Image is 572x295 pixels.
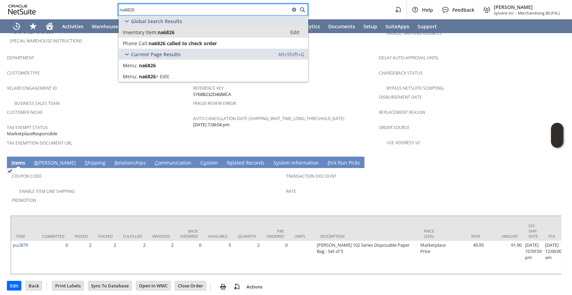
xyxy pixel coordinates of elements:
span: Oracle Guided Learning Widget. To move around, please hold and drag [551,136,563,148]
a: Activities [58,19,88,33]
div: Units [294,234,310,239]
span: Help [422,7,433,13]
td: Marketplace Price [419,241,448,274]
a: Actions [244,284,265,290]
input: Back [26,281,42,290]
a: Unrolled view on [553,158,561,166]
svg: Recent Records [12,22,21,30]
span: Alt+Shift+G [278,51,304,58]
a: Documents [324,19,359,33]
div: Amount [491,234,518,239]
td: [DATE] 10:59:59 pm [523,241,543,274]
span: SuiteApps [385,23,409,30]
td: 0 [175,241,203,274]
div: Fulfilled [123,234,142,239]
span: Phone Call: [123,40,149,47]
div: Price Level [424,228,442,239]
span: I [11,159,13,166]
span: - [515,10,516,16]
a: Analytics [294,19,324,33]
span: Sylvane Inc [494,10,514,16]
td: 0 [37,241,70,274]
div: ETA [549,234,558,239]
a: Inventory Item:na6826Edit: [119,27,308,38]
span: B [34,159,37,166]
a: Communication [153,159,193,167]
span: Activities [62,23,83,30]
a: Related Records [225,159,266,167]
a: Customer Niche [7,109,43,115]
td: 2 [233,241,261,274]
a: B[PERSON_NAME] [32,159,78,167]
td: [DATE] 12:00:00 am [543,241,563,274]
div: Pre Ordered [267,228,284,239]
a: Order Source [379,125,410,130]
span: Inventory Item: [123,29,158,36]
input: Sync To Database [88,281,131,290]
td: 2 [118,241,147,274]
a: Rate [286,188,296,194]
iframe: Click here to launch Oracle Guided Learning Help Panel [551,123,563,148]
span: C [155,159,158,166]
a: Phone Call:na6826 called to check orderEdit: [119,38,308,49]
a: na6826 [119,60,308,71]
a: Velaro Engagement ID [7,85,57,91]
img: add-record.svg [233,283,241,291]
div: Shortcuts [25,19,41,33]
span: Warehouse [92,23,118,30]
a: pu2879 [13,242,28,248]
a: Edit: [283,28,307,36]
td: [PERSON_NAME] 102 Series Disposable Paper Bag - Set of 5 [315,241,419,274]
a: Special Warehouse Instructions [10,38,82,44]
td: 91.90 [485,241,523,274]
a: Replacement reason [379,109,425,115]
div: Packed [98,234,113,239]
span: [DATE] 7:08:04 pm [193,121,230,128]
a: Disbursement Date [379,94,422,100]
div: Invoiced [152,234,170,239]
span: Documents [328,23,355,30]
input: Close Order [175,281,206,290]
td: 45.95 [448,241,485,274]
td: 2 [147,241,175,274]
span: Support [418,23,437,30]
a: Business Sales Team [14,100,60,106]
span: MarketplaceResponsible [7,130,57,137]
a: Delay Auto-Approval Until [379,55,439,61]
a: Custom [199,159,220,167]
td: 0 [261,241,289,274]
a: Pick Run Picks [326,159,362,167]
div: Description [320,234,413,239]
svg: Home [46,22,54,30]
span: Merchandising (B) (FAL) [518,10,560,16]
a: Transaction Discount [286,173,337,179]
div: Rate [453,234,480,239]
span: Menu: [123,73,138,80]
a: Bypass NetSuite Scripting [387,85,444,91]
a: Tax Exemption Document URL [7,140,72,146]
img: print.svg [219,283,227,291]
a: Setup [359,19,381,33]
a: Customer Type [7,70,40,76]
div: Est. Ship Date [529,223,538,239]
a: Fraud Review Error [193,100,236,106]
a: Support [413,19,441,33]
span: R [114,159,118,166]
span: u [203,159,207,166]
span: e [230,159,233,166]
div: Available [208,234,228,239]
a: Enable Item Line Shipping [19,188,75,194]
a: Items [10,159,27,167]
a: Edit [119,71,308,82]
a: Auto Cancellation Date (shipping_wait_time_long_threshold_date) [193,116,344,121]
div: Back Ordered [180,228,198,239]
svg: Shortcuts [29,22,37,30]
svg: logo [8,5,36,14]
span: Analytics [299,23,320,30]
a: Shipping [83,159,107,167]
a: Promotion [12,197,36,203]
input: Edit [7,281,21,290]
input: Search [119,6,290,14]
span: Menu: [123,62,138,69]
div: Quantity [238,234,256,239]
